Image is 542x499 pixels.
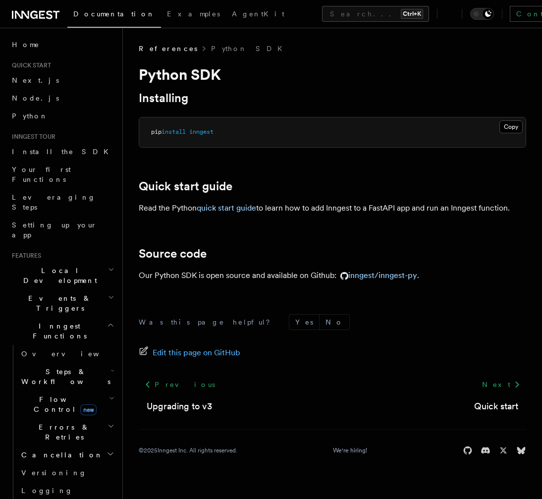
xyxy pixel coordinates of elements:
[189,128,214,135] span: inngest
[226,3,290,27] a: AgentKit
[153,346,240,360] span: Edit this page on GitHub
[8,36,116,54] a: Home
[139,179,232,193] a: Quick start guide
[161,3,226,27] a: Examples
[8,107,116,125] a: Python
[8,252,41,260] span: Features
[8,89,116,107] a: Node.js
[8,216,116,244] a: Setting up your app
[289,315,319,330] button: Yes
[12,193,96,211] span: Leveraging Steps
[139,44,197,54] span: References
[21,487,73,495] span: Logging
[17,390,116,418] button: Flow Controlnew
[197,203,256,213] a: quick start guide
[17,394,109,414] span: Flow Control
[17,363,116,390] button: Steps & Workflows
[17,446,116,464] button: Cancellation
[8,262,116,289] button: Local Development
[139,269,526,282] p: Our Python SDK is open source and available on Github: .
[8,289,116,317] button: Events & Triggers
[67,3,161,28] a: Documentation
[476,376,526,393] a: Next
[139,91,188,105] a: Installing
[8,317,116,345] button: Inngest Functions
[12,94,59,102] span: Node.js
[147,399,212,413] a: Upgrading to v3
[139,65,526,83] h1: Python SDK
[21,469,87,477] span: Versioning
[8,293,108,313] span: Events & Triggers
[17,464,116,482] a: Versioning
[21,350,123,358] span: Overview
[139,376,220,393] a: Previous
[17,345,116,363] a: Overview
[12,221,97,239] span: Setting up your app
[8,71,116,89] a: Next.js
[401,9,423,19] kbd: Ctrl+K
[17,450,103,460] span: Cancellation
[232,10,284,18] span: AgentKit
[139,346,240,360] a: Edit this page on GitHub
[8,133,55,141] span: Inngest tour
[8,266,108,285] span: Local Development
[73,10,155,18] span: Documentation
[8,321,107,341] span: Inngest Functions
[474,399,518,413] a: Quick start
[499,120,523,133] button: Copy
[17,418,116,446] button: Errors & Retries
[12,148,114,156] span: Install the SDK
[12,166,71,183] span: Your first Functions
[167,10,220,18] span: Examples
[336,271,417,280] a: inngest/inngest-py
[12,40,40,50] span: Home
[8,61,51,69] span: Quick start
[470,8,494,20] button: Toggle dark mode
[12,76,59,84] span: Next.js
[151,128,162,135] span: pip
[139,446,237,454] div: © 2025 Inngest Inc. All rights reserved.
[8,143,116,161] a: Install the SDK
[17,367,110,387] span: Steps & Workflows
[333,446,367,454] a: We're hiring!
[139,317,277,327] p: Was this page helpful?
[320,315,349,330] button: No
[8,188,116,216] a: Leveraging Steps
[139,247,207,261] a: Source code
[80,404,97,415] span: new
[12,112,48,120] span: Python
[162,128,186,135] span: install
[17,422,108,442] span: Errors & Retries
[211,44,288,54] a: Python SDK
[322,6,429,22] button: Search...Ctrl+K
[8,161,116,188] a: Your first Functions
[139,201,526,215] p: Read the Python to learn how to add Inngest to a FastAPI app and run an Inngest function.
